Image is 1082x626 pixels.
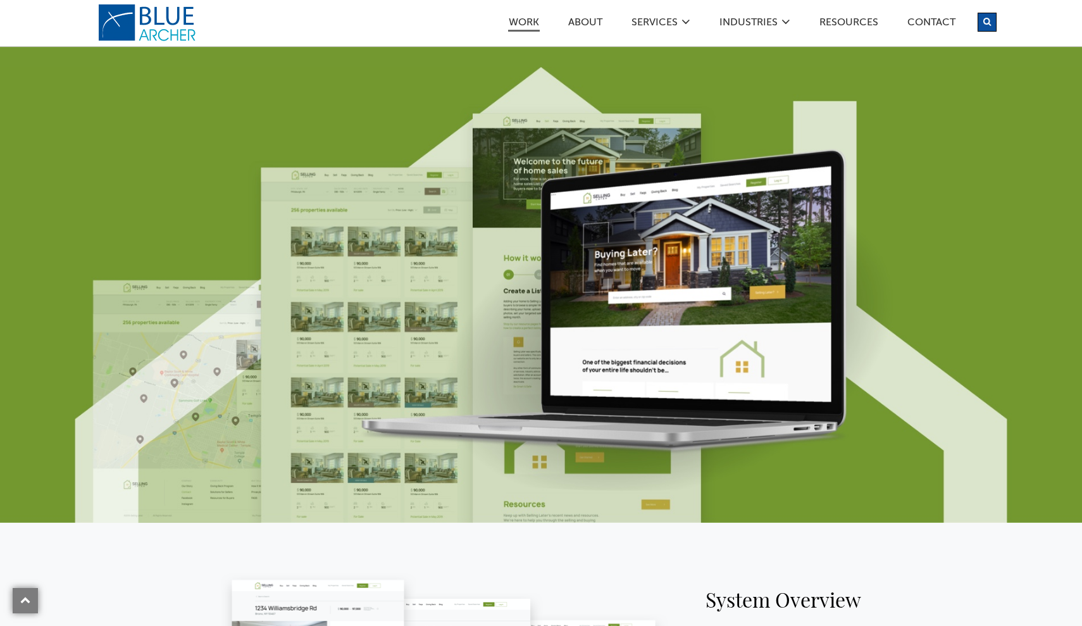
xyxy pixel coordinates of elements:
[508,18,540,32] a: Work
[98,4,199,42] a: logo
[631,18,678,31] a: SERVICES
[907,18,956,31] a: Contact
[819,18,879,31] a: Resources
[568,18,603,31] a: ABOUT
[719,18,778,31] a: Industries
[706,589,984,610] h2: System Overview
